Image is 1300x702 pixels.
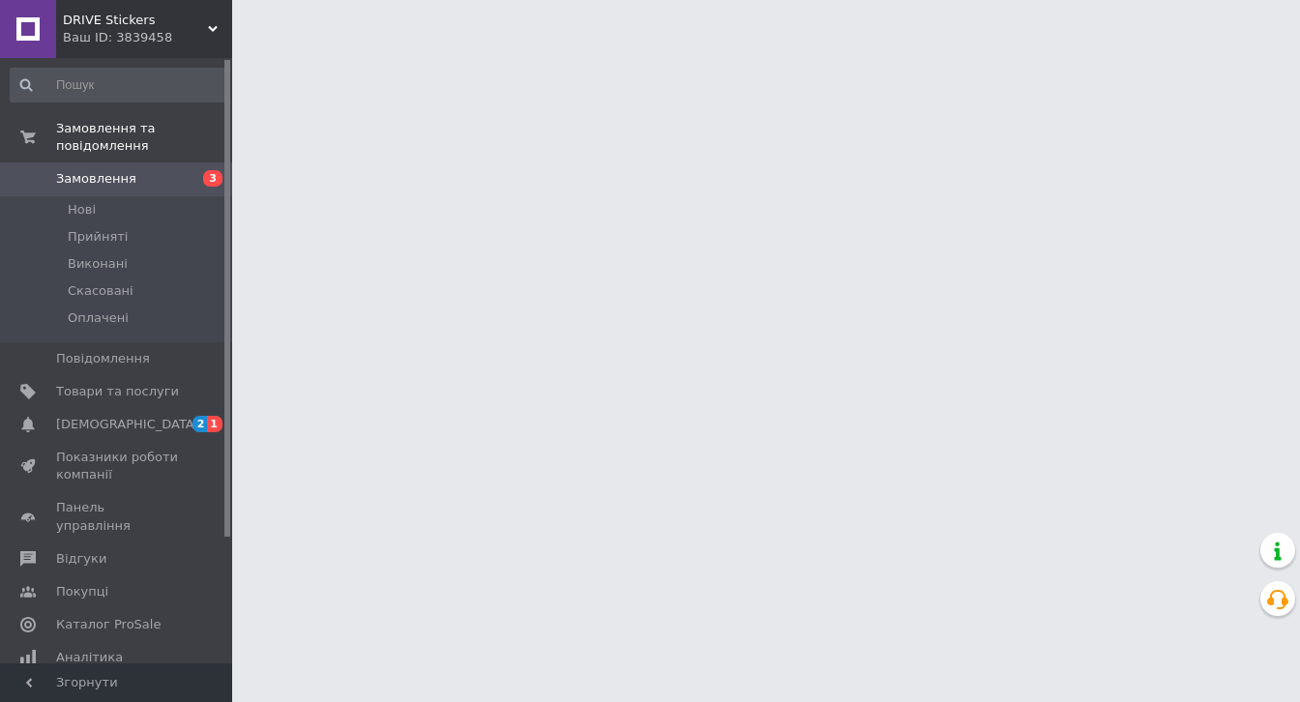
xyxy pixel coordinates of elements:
[68,201,96,219] span: Нові
[203,170,222,187] span: 3
[56,649,123,666] span: Аналітика
[56,550,106,568] span: Відгуки
[56,583,108,600] span: Покупці
[68,282,133,300] span: Скасовані
[63,29,232,46] div: Ваш ID: 3839458
[10,68,228,102] input: Пошук
[56,350,150,367] span: Повідомлення
[56,616,161,633] span: Каталог ProSale
[56,170,136,188] span: Замовлення
[68,228,128,246] span: Прийняті
[68,255,128,273] span: Виконані
[68,309,129,327] span: Оплачені
[56,383,179,400] span: Товари та послуги
[63,12,208,29] span: DRIVE Stickers
[207,416,222,432] span: 1
[56,499,179,534] span: Панель управління
[56,120,232,155] span: Замовлення та повідомлення
[56,449,179,483] span: Показники роботи компанії
[192,416,208,432] span: 2
[56,416,199,433] span: [DEMOGRAPHIC_DATA]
